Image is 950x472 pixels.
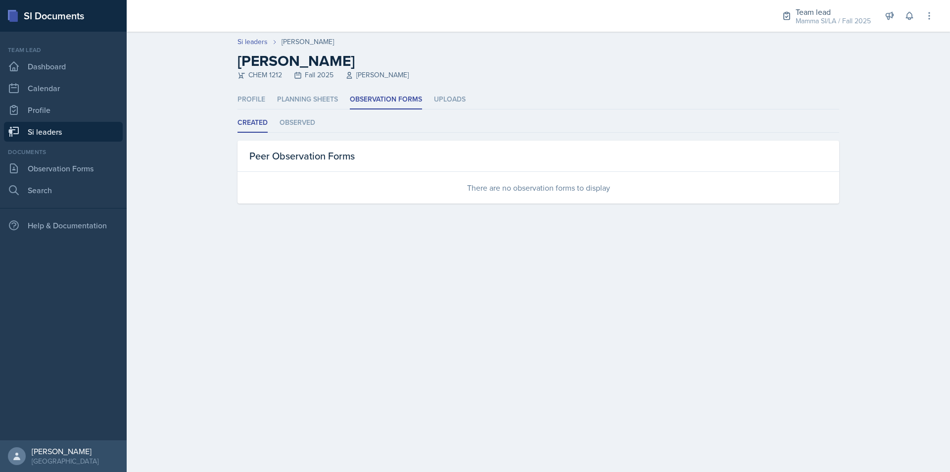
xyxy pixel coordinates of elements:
[237,141,839,172] div: Peer Observation Forms
[4,122,123,142] a: Si leaders
[4,148,123,157] div: Documents
[237,70,839,80] div: CHEM 1212 Fall 2025 [PERSON_NAME]
[277,90,338,109] li: Planning Sheets
[32,456,98,466] div: [GEOGRAPHIC_DATA]
[4,56,123,76] a: Dashboard
[4,158,123,178] a: Observation Forms
[4,78,123,98] a: Calendar
[237,90,265,109] li: Profile
[237,113,268,133] li: Created
[434,90,466,109] li: Uploads
[4,46,123,54] div: Team lead
[350,90,422,109] li: Observation Forms
[237,52,839,70] h2: [PERSON_NAME]
[4,180,123,200] a: Search
[280,113,315,133] li: Observed
[796,6,871,18] div: Team lead
[237,37,268,47] a: Si leaders
[237,172,839,204] div: There are no observation forms to display
[4,100,123,120] a: Profile
[796,16,871,26] div: Mamma SI/LA / Fall 2025
[282,37,334,47] div: [PERSON_NAME]
[4,215,123,235] div: Help & Documentation
[32,446,98,456] div: [PERSON_NAME]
